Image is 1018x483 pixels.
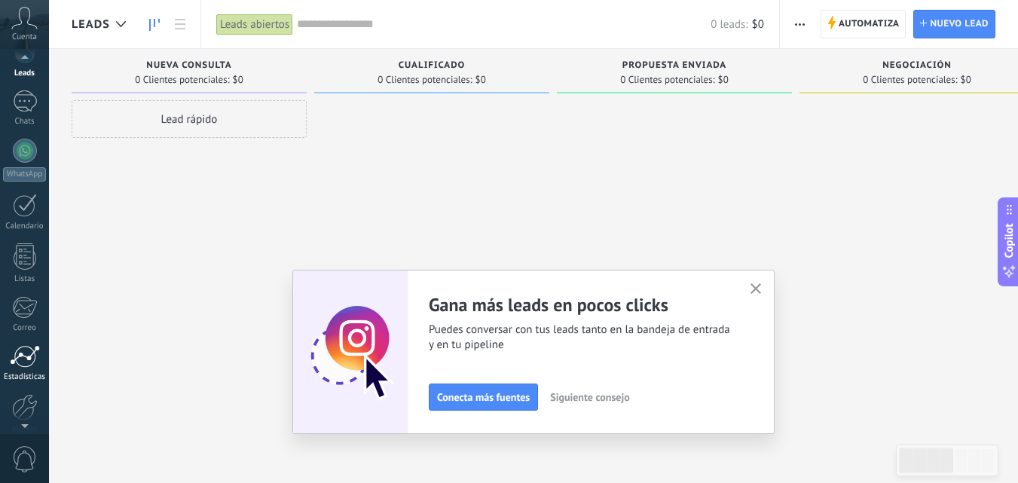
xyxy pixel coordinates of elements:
[543,386,636,408] button: Siguiente consejo
[3,323,47,333] div: Correo
[882,60,952,71] span: Negociación
[12,32,37,42] span: Cuenta
[3,167,46,182] div: WhatsApp
[429,323,732,353] span: Puedes conversar con tus leads tanto en la bandeja de entrada y en tu pipeline
[399,60,466,71] span: Cualificado
[839,11,900,38] span: Automatiza
[718,75,729,84] span: $0
[79,60,299,73] div: Nueva consulta
[437,392,530,402] span: Conecta más fuentes
[429,293,732,316] h2: Gana más leads en pocos clicks
[564,60,784,73] div: Propuesta enviada
[622,60,727,71] span: Propuesta enviada
[135,75,229,84] span: 0 Clientes potenciales:
[167,10,193,39] a: Lista
[3,117,47,127] div: Chats
[930,11,989,38] span: Nuevo lead
[913,10,995,38] a: Nuevo lead
[961,75,971,84] span: $0
[3,69,47,78] div: Leads
[475,75,486,84] span: $0
[72,100,307,138] div: Lead rápido
[3,372,47,382] div: Estadísticas
[146,60,231,71] span: Nueva consulta
[789,10,811,38] button: Más
[233,75,243,84] span: $0
[711,17,747,32] span: 0 leads:
[142,10,167,39] a: Leads
[1001,223,1016,258] span: Copilot
[72,17,110,32] span: Leads
[378,75,472,84] span: 0 Clientes potenciales:
[821,10,906,38] a: Automatiza
[322,60,542,73] div: Cualificado
[429,384,538,411] button: Conecta más fuentes
[3,274,47,284] div: Listas
[550,392,629,402] span: Siguiente consejo
[620,75,714,84] span: 0 Clientes potenciales:
[863,75,957,84] span: 0 Clientes potenciales:
[752,17,764,32] span: $0
[216,14,293,35] div: Leads abiertos
[3,222,47,231] div: Calendario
